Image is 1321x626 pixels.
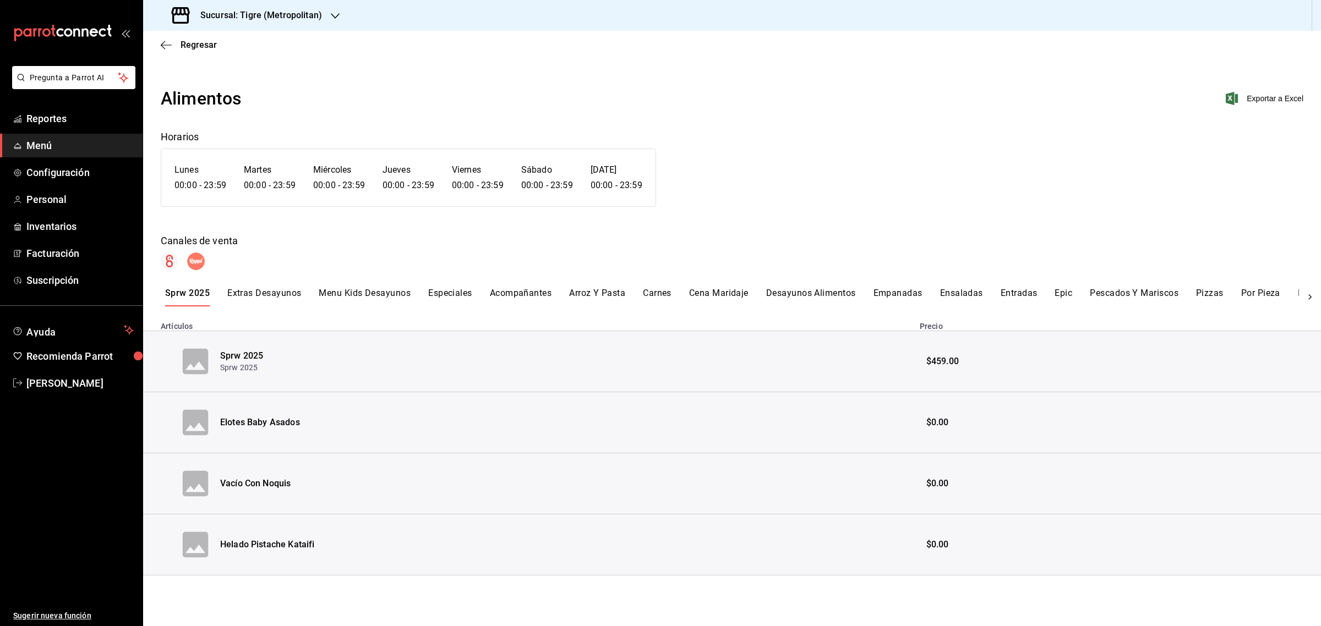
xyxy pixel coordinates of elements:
[490,288,552,306] button: Acompañantes
[220,539,314,551] div: Helado Pistache Kataifi
[569,288,625,306] button: Arroz Y Pasta
[319,288,411,306] button: Menu Kids Desayunos
[181,40,217,50] span: Regresar
[926,539,949,551] span: $0.00
[143,315,913,331] th: Artículos
[591,162,642,178] h6: [DATE]
[1196,288,1224,306] button: Pizzas
[26,323,119,337] span: Ayuda
[26,273,134,288] span: Suscripción
[1090,288,1178,306] button: Pescados Y Mariscos
[313,162,365,178] h6: Miércoles
[220,477,291,490] div: Vacío Con Noquis
[383,162,434,178] h6: Jueves
[1001,288,1038,306] button: Entradas
[521,162,573,178] h6: Sábado
[26,138,134,153] span: Menú
[926,477,949,490] span: $0.00
[689,288,749,306] button: Cena Maridaje
[26,349,134,364] span: Recomienda Parrot
[192,9,322,22] h3: Sucursal: Tigre (Metropolitan)
[220,416,300,429] div: Elotes Baby Asados
[940,288,983,306] button: Ensaladas
[26,376,134,391] span: [PERSON_NAME]
[26,192,134,207] span: Personal
[13,610,134,622] span: Sugerir nueva función
[244,162,296,178] h6: Martes
[926,416,949,429] span: $0.00
[30,72,118,84] span: Pregunta a Parrot AI
[26,165,134,180] span: Configuración
[174,162,226,178] h6: Lunes
[452,162,504,178] h6: Viernes
[766,288,856,306] button: Desayunos Alimentos
[521,178,573,193] h6: 00:00 - 23:59
[244,178,296,193] h6: 00:00 - 23:59
[1055,288,1072,306] button: Epic
[121,29,130,37] button: open_drawer_menu
[174,178,226,193] h6: 00:00 - 23:59
[227,288,301,306] button: Extras Desayunos
[161,85,242,112] div: Alimentos
[1241,288,1280,306] button: Por Pieza
[313,178,365,193] h6: 00:00 - 23:59
[926,355,959,368] span: $459.00
[220,350,263,363] div: Sprw 2025
[161,129,1303,144] div: Horarios
[26,219,134,234] span: Inventarios
[12,66,135,89] button: Pregunta a Parrot AI
[220,362,263,373] p: Sprw 2025
[452,178,504,193] h6: 00:00 - 23:59
[1228,92,1303,105] button: Exportar a Excel
[26,246,134,261] span: Facturación
[165,288,210,306] button: Sprw 2025
[8,80,135,91] a: Pregunta a Parrot AI
[874,288,922,306] button: Empanadas
[161,40,217,50] button: Regresar
[26,111,134,126] span: Reportes
[643,288,672,306] button: Carnes
[591,178,642,193] h6: 00:00 - 23:59
[428,288,472,306] button: Especiales
[383,178,434,193] h6: 00:00 - 23:59
[913,315,1321,331] th: Precio
[161,233,1303,248] div: Canales de venta
[165,288,1299,306] div: scrollable menu categories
